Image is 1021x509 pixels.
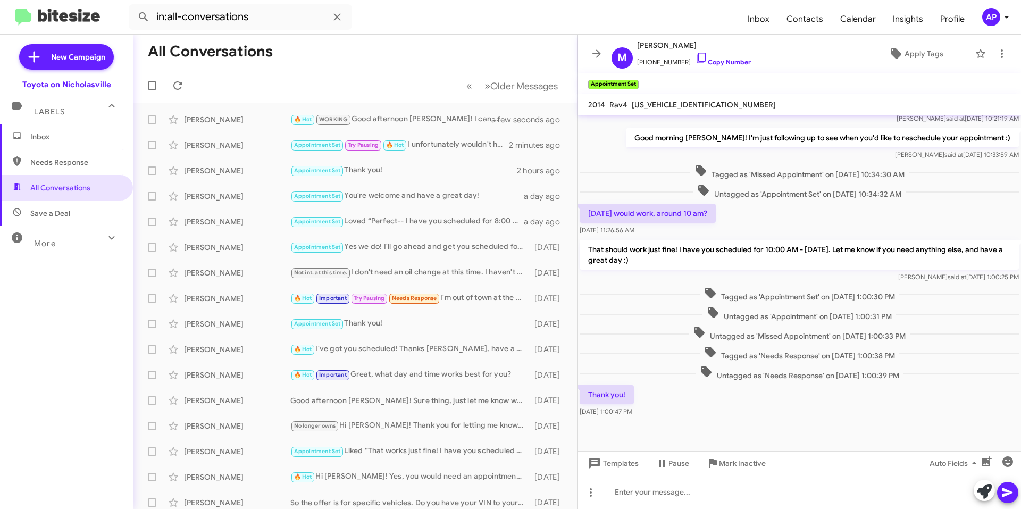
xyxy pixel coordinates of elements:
div: [DATE] [529,421,568,431]
div: [PERSON_NAME] [184,497,290,508]
button: Auto Fields [921,454,989,473]
div: I've got you scheduled! Thanks [PERSON_NAME], have a great day! [290,343,529,355]
div: 2 hours ago [517,165,568,176]
a: Copy Number [695,58,751,66]
span: Needs Response [30,157,121,168]
span: More [34,239,56,248]
div: Toyota on Nicholasville [22,79,111,90]
div: [DATE] [529,370,568,380]
div: [DATE] [529,293,568,304]
button: Templates [578,454,647,473]
div: Liked “That works just fine! I have you scheduled for 8:30 AM - [DATE]. Let me know if you need a... [290,445,529,457]
span: Inbox [739,4,778,35]
span: Auto Fields [930,454,981,473]
span: [US_VEHICLE_IDENTIFICATION_NUMBER] [632,100,776,110]
span: [PHONE_NUMBER] [637,52,751,68]
div: [PERSON_NAME] [184,319,290,329]
div: [PERSON_NAME] [184,191,290,202]
span: Rav4 [609,100,627,110]
span: Appointment Set [294,448,341,455]
div: a day ago [524,191,568,202]
span: Try Pausing [348,141,379,148]
span: Tagged as 'Appointment Set' on [DATE] 1:00:30 PM [700,287,899,302]
span: M [617,49,627,66]
span: [DATE] 1:00:47 PM [580,407,632,415]
span: Labels [34,107,65,116]
span: 🔥 Hot [294,295,312,302]
p: Good morning [PERSON_NAME]! I'm just following up to see when you'd like to reschedule your appoi... [626,128,1019,147]
div: Loved “Perfect-- I have you scheduled for 8:00 AM - [DATE]! Let me know if you need anything else... [290,215,524,228]
h1: All Conversations [148,43,273,60]
span: Older Messages [490,80,558,92]
span: 🔥 Hot [294,346,312,353]
div: Thank you! [290,318,529,330]
span: Needs Response [392,295,437,302]
div: [DATE] [529,319,568,329]
span: Important [319,371,347,378]
nav: Page navigation example [461,75,564,97]
span: [PERSON_NAME] [DATE] 1:00:25 PM [898,273,1019,281]
div: [PERSON_NAME] [184,293,290,304]
span: Appointment Set [294,244,341,251]
span: Appointment Set [294,218,341,225]
div: Yes we do! I'll go ahead and get you scheduled for then. Let me know if you need anything else, a... [290,241,529,253]
span: Not int. at this time. [294,269,347,276]
div: Hi [PERSON_NAME]! Yes, you would need an appointment for that, it wouldn't take long at all. Do y... [290,471,529,483]
span: Mark Inactive [719,454,766,473]
span: All Conversations [30,182,90,193]
span: New Campaign [51,52,105,62]
span: [DATE] 11:26:56 AM [580,226,634,234]
div: I'm out of town at the moment so I'll have to find the best time once I'm back [290,292,529,304]
div: Hi [PERSON_NAME]! Thank you for letting me know. Have a great day! [290,420,529,432]
div: [PERSON_NAME] [184,114,290,125]
div: So the offer is for specific vehicles. Do you have your VIN to your Camry? I can see if there are... [290,497,529,508]
span: Untagged as 'Needs Response' on [DATE] 1:00:39 PM [696,365,903,381]
span: Appointment Set [294,320,341,327]
div: You're welcome and have a great day! [290,190,524,202]
span: Tagged as 'Missed Appointment' on [DATE] 10:34:30 AM [690,164,909,180]
div: [DATE] [529,344,568,355]
span: « [466,79,472,93]
span: [PERSON_NAME] [637,39,751,52]
span: 🔥 Hot [294,473,312,480]
a: Calendar [832,4,884,35]
span: 🔥 Hot [294,116,312,123]
span: 🔥 Hot [386,141,404,148]
div: [PERSON_NAME] [184,165,290,176]
span: said at [948,273,966,281]
div: [PERSON_NAME] [184,242,290,253]
div: [DATE] [529,472,568,482]
div: Great, what day and time works best for you? [290,369,529,381]
div: [DATE] [529,446,568,457]
span: Inbox [30,131,121,142]
div: Good afternoon [PERSON_NAME]! Sure thing, just let me know when you'd like to come in! :) [290,395,529,406]
button: Mark Inactive [698,454,774,473]
span: 🔥 Hot [294,371,312,378]
span: Appointment Set [294,193,341,199]
button: AP [973,8,1009,26]
button: Next [478,75,564,97]
div: [DATE] [529,242,568,253]
div: I don't need an oil change at this time. I haven't driven 10,000 yet. [290,266,529,279]
span: Tagged as 'Needs Response' on [DATE] 1:00:38 PM [700,346,899,361]
p: Thank you! [580,385,634,404]
div: a day ago [524,216,568,227]
span: Appointment Set [294,141,341,148]
span: [PERSON_NAME] [DATE] 10:21:19 AM [897,114,1019,122]
span: Untagged as 'Appointment' on [DATE] 1:00:31 PM [702,306,896,322]
input: Search [129,4,352,30]
div: Good afternoon [PERSON_NAME]! I can do [DATE] at 4:30pm or I have [DATE] and [DATE] of this week ... [290,113,505,126]
div: [PERSON_NAME] [184,421,290,431]
div: [PERSON_NAME] [184,140,290,151]
p: That should work just fine! I have you scheduled for 10:00 AM - [DATE]. Let me know if you need a... [580,240,1019,270]
span: Untagged as 'Appointment Set' on [DATE] 10:34:32 AM [693,184,906,199]
span: Try Pausing [354,295,384,302]
div: [DATE] [529,497,568,508]
div: [PERSON_NAME] [184,268,290,278]
span: Insights [884,4,932,35]
span: 2014 [588,100,605,110]
span: Important [319,295,347,302]
a: Profile [932,4,973,35]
